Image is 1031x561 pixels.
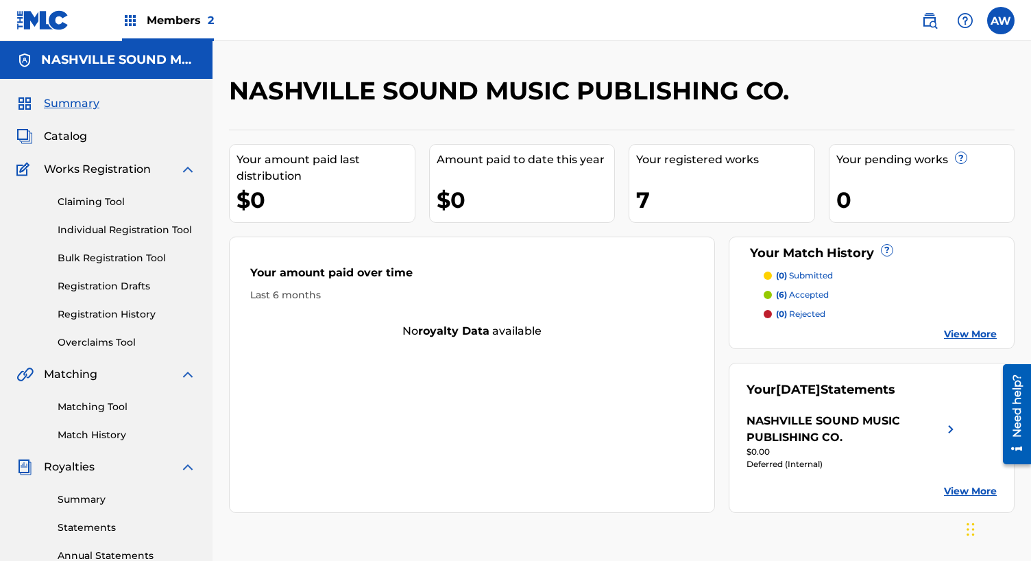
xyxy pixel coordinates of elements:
[41,52,196,68] h5: NASHVILLE SOUND MUSIC PUBLISHING CO.
[951,7,979,34] div: Help
[58,307,196,322] a: Registration History
[993,358,1031,471] iframe: Resource Center
[58,195,196,209] a: Claiming Tool
[16,95,33,112] img: Summary
[16,128,33,145] img: Catalog
[44,366,97,383] span: Matching
[957,12,973,29] img: help
[44,128,87,145] span: Catalog
[58,400,196,414] a: Matching Tool
[776,309,787,319] span: (0)
[747,244,997,263] div: Your Match History
[836,152,1015,168] div: Your pending works
[58,335,196,350] a: Overclaims Tool
[236,184,415,215] div: $0
[944,327,997,342] a: View More
[764,270,997,282] a: (0) submitted
[921,12,938,29] img: search
[636,152,814,168] div: Your registered works
[776,308,825,320] p: rejected
[230,323,714,339] div: No available
[437,152,615,168] div: Amount paid to date this year
[636,184,814,215] div: 7
[987,7,1015,34] div: User Menu
[747,413,943,446] div: NASHVILLE SOUND MUSIC PUBLISHING CO.
[962,495,1031,561] iframe: Chat Widget
[967,509,975,550] div: Drag
[16,10,69,30] img: MLC Logo
[916,7,943,34] a: Public Search
[16,95,99,112] a: SummarySummary
[16,52,33,69] img: Accounts
[943,413,959,446] img: right chevron icon
[747,446,959,458] div: $0.00
[147,12,214,28] span: Members
[882,245,893,256] span: ?
[44,95,99,112] span: Summary
[836,184,1015,215] div: 0
[180,366,196,383] img: expand
[764,308,997,320] a: (0) rejected
[776,382,821,397] span: [DATE]
[250,265,694,288] div: Your amount paid over time
[58,223,196,237] a: Individual Registration Tool
[58,521,196,535] a: Statements
[16,459,33,475] img: Royalties
[122,12,138,29] img: Top Rightsholders
[747,458,959,470] div: Deferred (Internal)
[58,279,196,294] a: Registration Drafts
[747,413,959,470] a: NASHVILLE SOUND MUSIC PUBLISHING CO.right chevron icon$0.00Deferred (Internal)
[208,14,214,27] span: 2
[229,75,796,106] h2: NASHVILLE SOUND MUSIC PUBLISHING CO.
[16,128,87,145] a: CatalogCatalog
[776,270,787,280] span: (0)
[418,324,489,337] strong: royalty data
[58,428,196,442] a: Match History
[776,270,833,282] p: submitted
[764,289,997,301] a: (6) accepted
[236,152,415,184] div: Your amount paid last distribution
[250,288,694,302] div: Last 6 months
[944,484,997,499] a: View More
[58,251,196,265] a: Bulk Registration Tool
[776,289,787,300] span: (6)
[44,161,151,178] span: Works Registration
[58,492,196,507] a: Summary
[16,366,34,383] img: Matching
[956,152,967,163] span: ?
[180,459,196,475] img: expand
[16,161,34,178] img: Works Registration
[180,161,196,178] img: expand
[437,184,615,215] div: $0
[44,459,95,475] span: Royalties
[776,289,829,301] p: accepted
[747,381,895,399] div: Your Statements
